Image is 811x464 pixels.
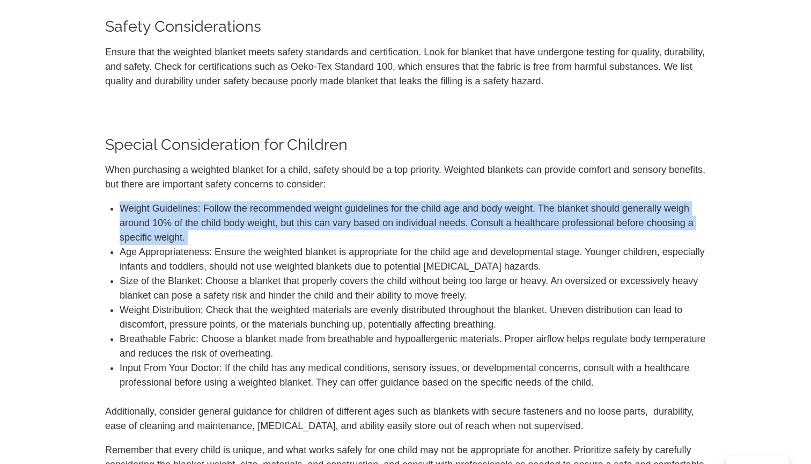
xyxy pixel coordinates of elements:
li: Size of the Blanket: Choose a blanket that properly covers the child without being too large or h... [120,274,706,303]
li: Weight Guidelines: Follow the recommended weight guidelines for the child age and body weight. Th... [120,201,706,245]
li: Age Appropriateness: Ensure the weighted blanket is appropriate for the child age and development... [120,245,706,274]
li: Breathable Fabric: Choose a blanket made from breathable and hypoallergenic materials. Proper air... [120,332,706,361]
div: Ensure that the weighted blanket meets safety standards and certification. Look for blanket that ... [105,45,706,89]
li: Weight Distribution: Check that the weighted materials are evenly distributed throughout the blan... [120,303,706,332]
p: When purchasing a weighted blanket for a child, safety should be a top priority. Weighted blanket... [105,163,706,192]
p: Additionally, consider general guidance for children of different ages such as blankets with secu... [105,404,706,433]
li: Input From Your Doctor: If the child has any medical conditions, sensory issues, or developmental... [120,361,706,390]
h2: Special Consideration for Children [105,137,706,153]
h2: Safety Considerations [105,19,706,34]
